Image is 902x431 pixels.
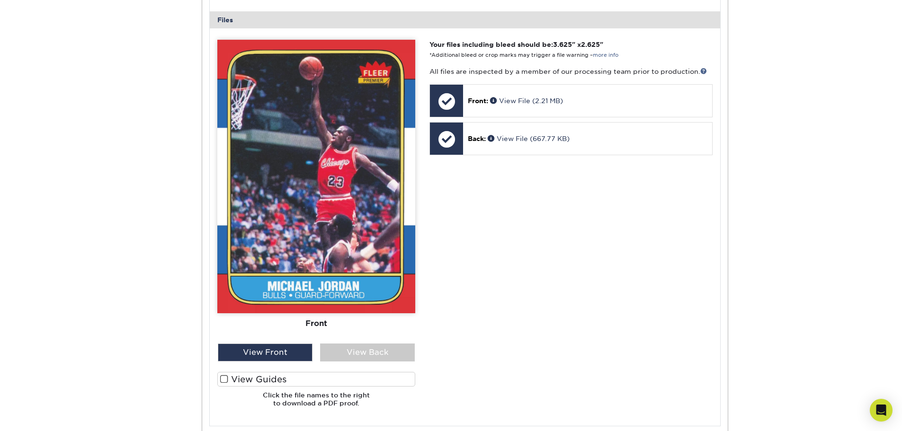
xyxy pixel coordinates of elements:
[429,41,603,48] strong: Your files including bleed should be: " x "
[2,402,80,428] iframe: Google Customer Reviews
[210,11,720,28] div: Files
[468,135,486,142] span: Back:
[217,391,415,414] h6: Click the file names to the right to download a PDF proof.
[468,97,488,105] span: Front:
[429,52,618,58] small: *Additional bleed or crop marks may trigger a file warning –
[217,372,415,387] label: View Guides
[593,52,618,58] a: more info
[217,313,415,334] div: Front
[320,343,415,361] div: View Back
[553,41,572,48] span: 3.625
[218,343,313,361] div: View Front
[870,399,893,422] div: Open Intercom Messenger
[429,67,712,76] p: All files are inspected by a member of our processing team prior to production.
[581,41,600,48] span: 2.625
[488,135,570,142] a: View File (667.77 KB)
[490,97,563,105] a: View File (2.21 MB)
